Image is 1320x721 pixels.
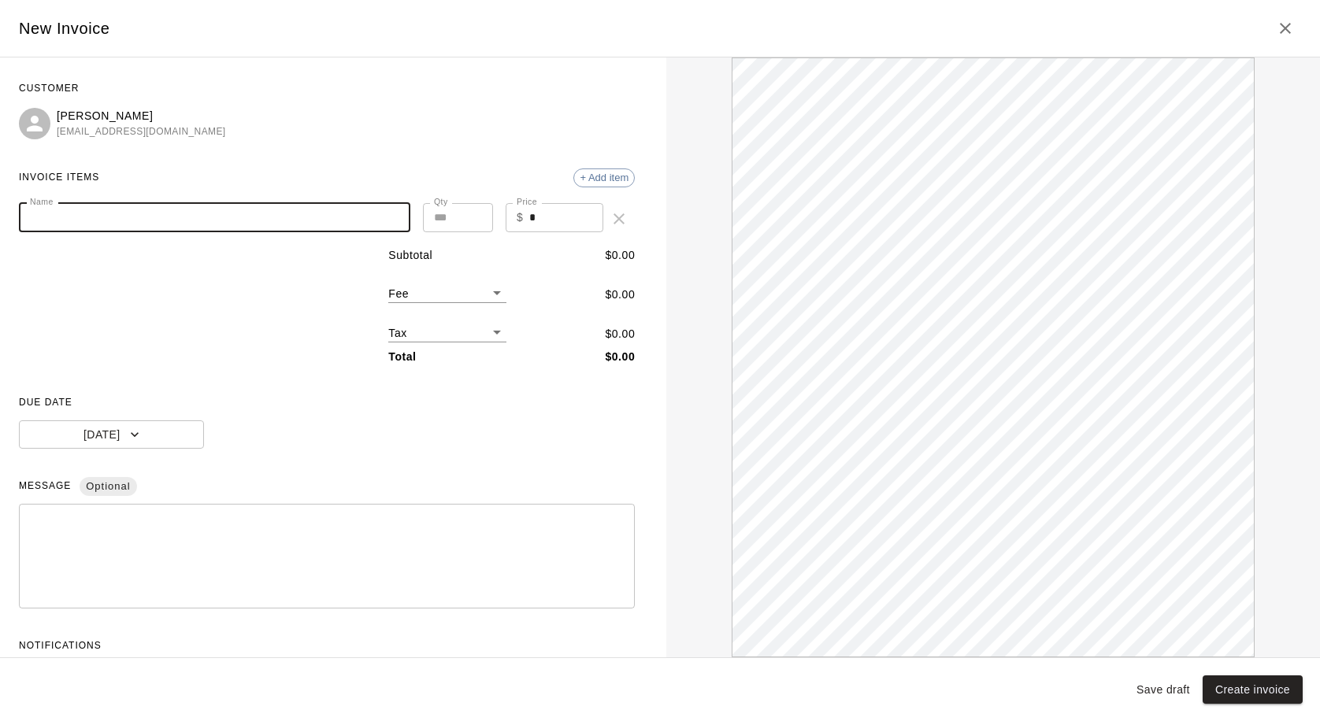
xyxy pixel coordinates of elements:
[19,634,635,659] span: NOTIFICATIONS
[605,247,635,264] p: $ 0.00
[19,76,635,102] span: CUSTOMER
[19,18,110,39] h5: New Invoice
[434,196,448,208] label: Qty
[57,124,226,140] span: [EMAIL_ADDRESS][DOMAIN_NAME]
[19,165,99,190] span: INVOICE ITEMS
[574,172,634,183] span: + Add item
[19,420,204,449] button: [DATE]
[30,196,54,208] label: Name
[388,247,432,264] p: Subtotal
[1130,675,1196,704] button: Save draft
[19,390,635,416] span: DUE DATE
[1270,13,1301,44] button: Close
[605,350,635,363] b: $ 0.00
[605,287,635,303] p: $ 0.00
[517,196,537,208] label: Price
[19,474,635,499] span: MESSAGE
[605,326,635,342] p: $ 0.00
[57,108,226,124] p: [PERSON_NAME]
[1203,675,1303,704] button: Create invoice
[573,168,635,187] div: + Add item
[80,473,136,501] span: Optional
[388,350,416,363] b: Total
[517,209,523,226] p: $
